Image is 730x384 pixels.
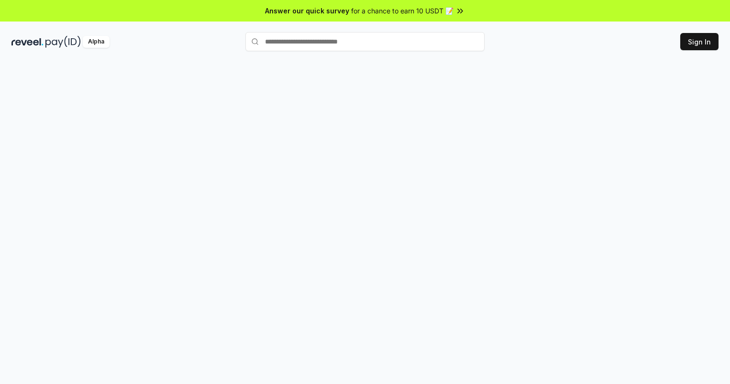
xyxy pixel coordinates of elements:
span: for a chance to earn 10 USDT 📝 [351,6,453,16]
button: Sign In [680,33,719,50]
img: pay_id [45,36,81,48]
img: reveel_dark [11,36,44,48]
div: Alpha [83,36,110,48]
span: Answer our quick survey [265,6,349,16]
